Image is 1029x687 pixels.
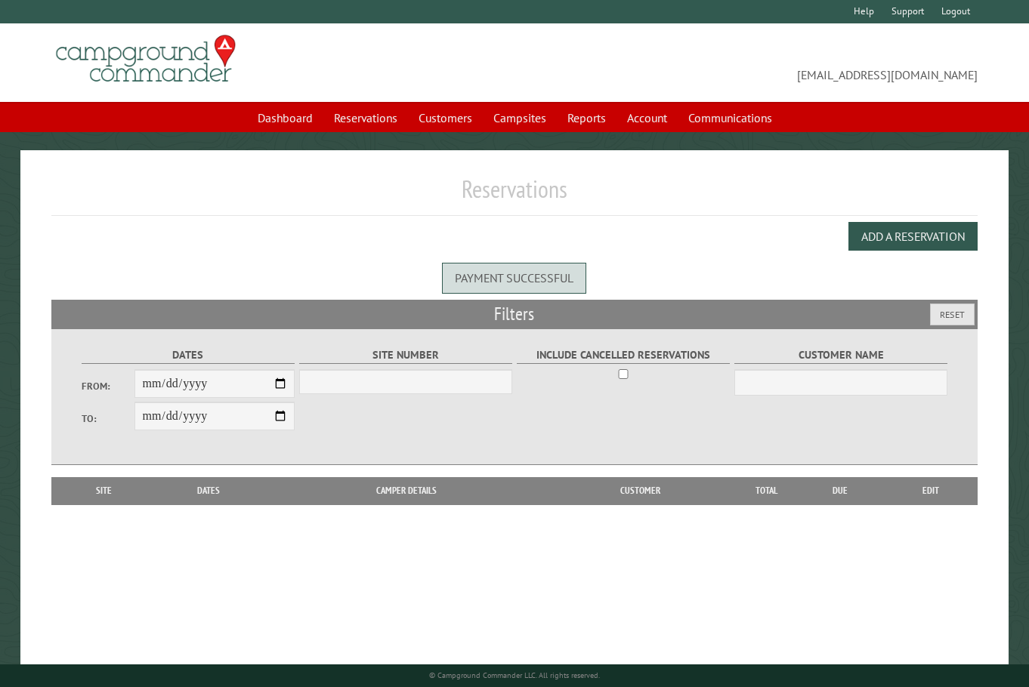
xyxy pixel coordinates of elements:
label: Customer Name [734,347,947,364]
th: Edit [884,477,978,504]
img: Campground Commander [51,29,240,88]
div: Payment successful [442,263,586,293]
th: Customer [545,477,736,504]
a: Communications [679,103,781,132]
th: Due [796,477,884,504]
button: Reset [930,303,975,325]
label: Site Number [299,347,512,364]
label: From: [82,379,134,393]
th: Total [736,477,796,504]
th: Dates [150,477,268,504]
h2: Filters [51,300,978,328]
label: Dates [82,347,295,364]
small: © Campground Commander LLC. All rights reserved. [429,670,600,680]
a: Campsites [484,103,555,132]
a: Reservations [325,103,406,132]
span: [EMAIL_ADDRESS][DOMAIN_NAME] [514,42,978,84]
th: Camper Details [268,477,545,504]
h1: Reservations [51,174,978,216]
a: Customers [409,103,481,132]
label: Include Cancelled Reservations [517,347,730,364]
a: Account [618,103,676,132]
a: Reports [558,103,615,132]
th: Site [59,477,150,504]
a: Dashboard [249,103,322,132]
label: To: [82,411,134,426]
button: Add a Reservation [848,222,978,251]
